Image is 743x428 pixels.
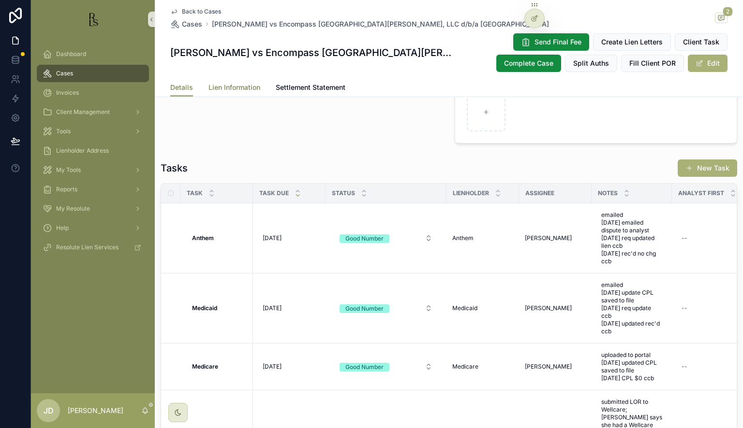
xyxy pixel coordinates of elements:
a: Select Button [331,299,441,317]
span: Dashboard [56,50,86,58]
span: Medicaid [452,304,477,312]
span: Invoices [56,89,79,97]
span: Client Management [56,108,110,116]
button: Split Auths [565,55,617,72]
div: Good Number [345,234,384,243]
strong: Medicare [192,363,218,370]
button: Create Lien Letters [593,33,671,51]
a: Details [170,79,193,97]
a: uploaded to portal [DATE] updated CPL saved to file [DATE] CPL $0 ccb [597,347,666,386]
div: -- [682,363,687,371]
a: [PERSON_NAME] vs Encompass [GEOGRAPHIC_DATA][PERSON_NAME], LLC d/b/a [GEOGRAPHIC_DATA] [212,19,549,29]
a: Tools [37,123,149,140]
span: [PERSON_NAME] [525,234,572,242]
p: [PERSON_NAME] [68,406,123,415]
span: Task Due [259,189,289,197]
a: Settlement Statement [276,79,345,98]
span: [DATE] [263,234,282,242]
span: [DATE] [263,363,282,371]
span: Reports [56,185,77,193]
span: Anthem [452,234,474,242]
a: Medicaid [452,304,513,312]
a: [PERSON_NAME] [525,304,586,312]
h1: Tasks [161,161,188,175]
span: Cases [182,19,202,29]
a: Medicare [452,363,513,371]
button: Select Button [332,358,440,375]
strong: Anthem [192,234,214,242]
span: Create Lien Letters [601,37,663,47]
a: [PERSON_NAME] [525,234,586,242]
a: My Tools [37,161,149,179]
span: [DATE] [263,304,282,312]
span: Details [170,83,193,92]
span: Client Task [683,37,719,47]
h1: [PERSON_NAME] vs Encompass [GEOGRAPHIC_DATA][PERSON_NAME], LLC d/b/a [GEOGRAPHIC_DATA] [170,46,454,59]
button: Client Task [675,33,728,51]
span: My Tools [56,166,81,174]
span: My Resolute [56,205,90,213]
a: -- [678,359,739,374]
a: Cases [170,19,202,29]
a: Reports [37,181,149,198]
span: [PERSON_NAME] [525,304,572,312]
a: Dashboard [37,45,149,63]
span: 2 [723,7,733,16]
img: App logo [85,12,101,27]
button: Edit [688,55,728,72]
a: Medicare [192,363,247,371]
a: [DATE] [259,300,320,316]
a: Select Button [331,357,441,376]
a: emailed [DATE] update CPL saved to file [DATE] req update ccb [DATE] updated rec'd ccb [597,277,666,339]
span: JD [44,405,54,416]
div: -- [682,304,687,312]
span: emailed [DATE] update CPL saved to file [DATE] req update ccb [DATE] updated rec'd ccb [601,281,662,335]
button: New Task [678,159,737,177]
span: uploaded to portal [DATE] updated CPL saved to file [DATE] CPL $0 ccb [601,351,662,382]
span: Assignee [525,189,554,197]
a: Client Management [37,103,149,121]
span: Lien Information [208,83,260,92]
button: Select Button [332,300,440,317]
button: 2 [715,13,728,25]
span: Cases [56,70,73,77]
a: Lien Information [208,79,260,98]
button: Complete Case [496,55,561,72]
a: Lienholder Address [37,142,149,159]
span: Resolute Lien Services [56,243,119,251]
span: Tools [56,128,71,135]
a: Select Button [331,229,441,247]
button: Send Final Fee [513,33,589,51]
span: Complete Case [504,58,553,68]
span: Analyst First [678,189,724,197]
strong: Medicaid [192,304,217,312]
a: Cases [37,65,149,82]
span: Settlement Statement [276,83,345,92]
span: Back to Cases [182,8,221,15]
span: Fill Client POR [629,58,676,68]
a: Medicaid [192,304,247,312]
div: Good Number [345,363,384,371]
button: Select Button [332,229,440,247]
span: Notes [598,189,618,197]
a: emailed [DATE] emailed dispute to analyst [DATE] req updated lien ccb [DATE] rec'd no chg ccb [597,207,666,269]
div: scrollable content [31,39,155,269]
a: [DATE] [259,230,320,246]
span: Send Final Fee [535,37,581,47]
span: Lienholder [453,189,489,197]
span: Lienholder Address [56,147,109,155]
a: Invoices [37,84,149,101]
a: Back to Cases [170,8,221,15]
span: Split Auths [573,58,609,68]
span: Task [187,189,203,197]
div: Good Number [345,304,384,313]
span: [PERSON_NAME] [525,363,572,371]
span: Status [332,189,355,197]
div: -- [682,234,687,242]
a: My Resolute [37,200,149,217]
a: Help [37,219,149,237]
span: Help [56,224,69,232]
span: Medicare [452,363,478,371]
